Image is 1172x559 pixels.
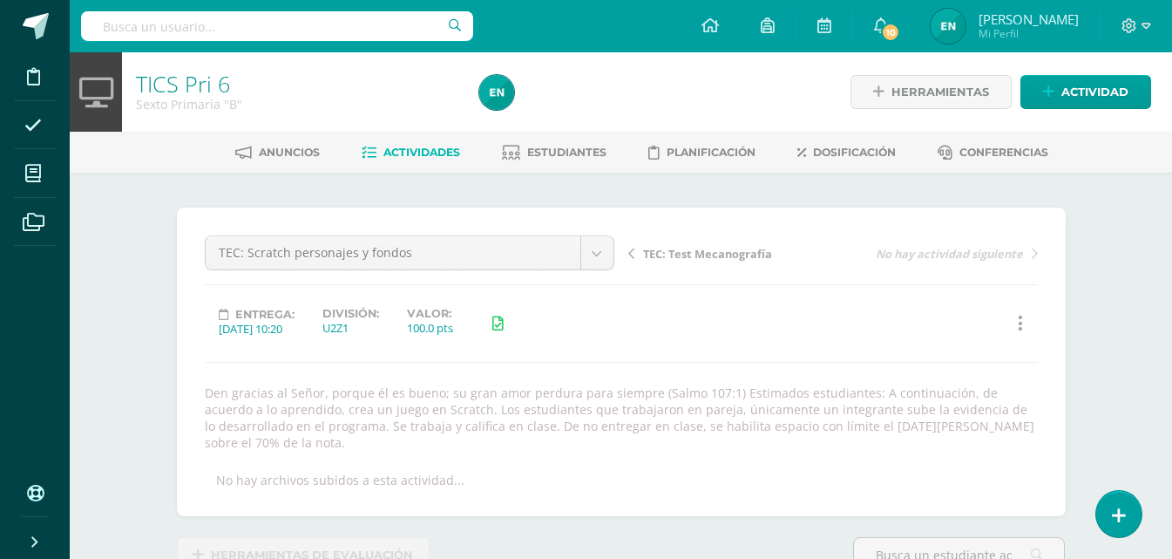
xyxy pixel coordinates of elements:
[407,307,453,320] label: Valor:
[136,96,458,112] div: Sexto Primaria 'B'
[891,76,989,108] span: Herramientas
[881,23,900,42] span: 10
[219,321,295,337] div: [DATE] 10:20
[216,472,464,488] div: No hay archivos subidos a esta actividad...
[136,72,458,96] h1: TICS Pri 6
[797,139,896,167] a: Dosificación
[235,308,295,321] span: Entrega:
[527,146,606,159] span: Estudiantes
[322,307,379,320] label: División:
[502,139,606,167] a: Estudiantes
[259,146,320,159] span: Anuncios
[931,9,965,44] img: 00bc85849806240248e66f61f9775644.png
[407,320,453,336] div: 100.0 pts
[81,11,473,41] input: Busca un usuario...
[235,139,320,167] a: Anuncios
[643,246,772,262] span: TEC: Test Mecanografía
[813,146,896,159] span: Dosificación
[479,75,514,110] img: 00bc85849806240248e66f61f9775644.png
[938,139,1048,167] a: Conferencias
[876,246,1023,262] span: No hay actividad siguiente
[198,385,1045,451] div: Den gracias al Señor, porque él es bueno; su gran amor perdura para siempre (Salmo 107:1) Estimad...
[959,146,1048,159] span: Conferencias
[979,26,1079,41] span: Mi Perfil
[667,146,755,159] span: Planificación
[383,146,460,159] span: Actividades
[850,75,1012,109] a: Herramientas
[979,10,1079,28] span: [PERSON_NAME]
[219,236,567,269] span: TEC: Scratch personajes y fondos
[1061,76,1128,108] span: Actividad
[362,139,460,167] a: Actividades
[322,320,379,336] div: U2Z1
[206,236,613,269] a: TEC: Scratch personajes y fondos
[628,244,833,262] a: TEC: Test Mecanografía
[648,139,755,167] a: Planificación
[136,69,230,99] a: TICS Pri 6
[1020,75,1151,109] a: Actividad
